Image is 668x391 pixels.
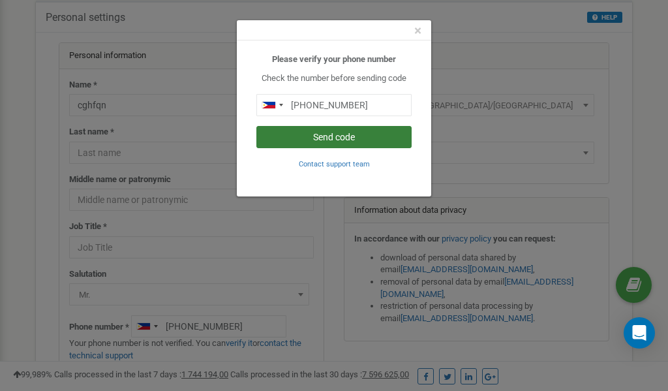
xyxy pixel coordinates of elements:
[299,159,370,168] a: Contact support team
[299,160,370,168] small: Contact support team
[256,72,412,85] p: Check the number before sending code
[414,24,421,38] button: Close
[414,23,421,39] span: ×
[256,94,412,116] input: 0905 123 4567
[256,126,412,148] button: Send code
[272,54,396,64] b: Please verify your phone number
[624,317,655,349] div: Open Intercom Messenger
[257,95,287,116] div: Telephone country code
